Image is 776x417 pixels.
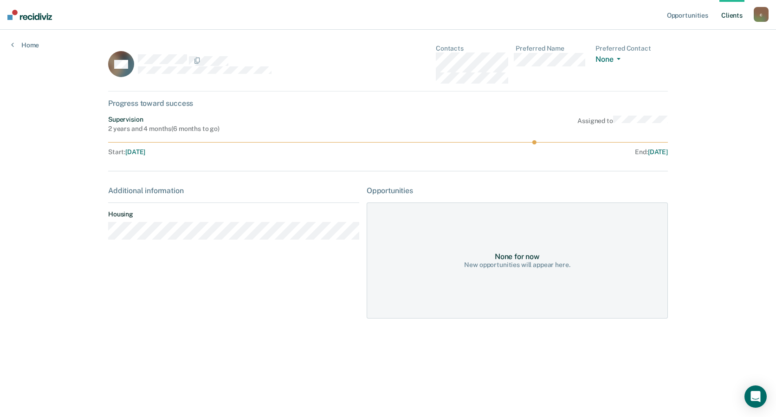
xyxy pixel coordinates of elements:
[436,45,508,52] dt: Contacts
[754,7,769,22] button: c
[108,99,668,108] div: Progress toward success
[495,252,540,261] div: None for now
[367,186,668,195] div: Opportunities
[648,148,668,156] span: [DATE]
[108,186,359,195] div: Additional information
[595,45,668,52] dt: Preferred Contact
[108,116,220,124] div: Supervision
[392,148,668,156] div: End :
[577,116,668,133] div: Assigned to
[108,210,359,218] dt: Housing
[11,41,39,49] a: Home
[108,125,220,133] div: 2 years and 4 months ( 6 months to go )
[125,148,145,156] span: [DATE]
[516,45,588,52] dt: Preferred Name
[108,148,388,156] div: Start :
[595,55,624,65] button: None
[464,261,570,269] div: New opportunities will appear here.
[744,385,767,408] div: Open Intercom Messenger
[7,10,52,20] img: Recidiviz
